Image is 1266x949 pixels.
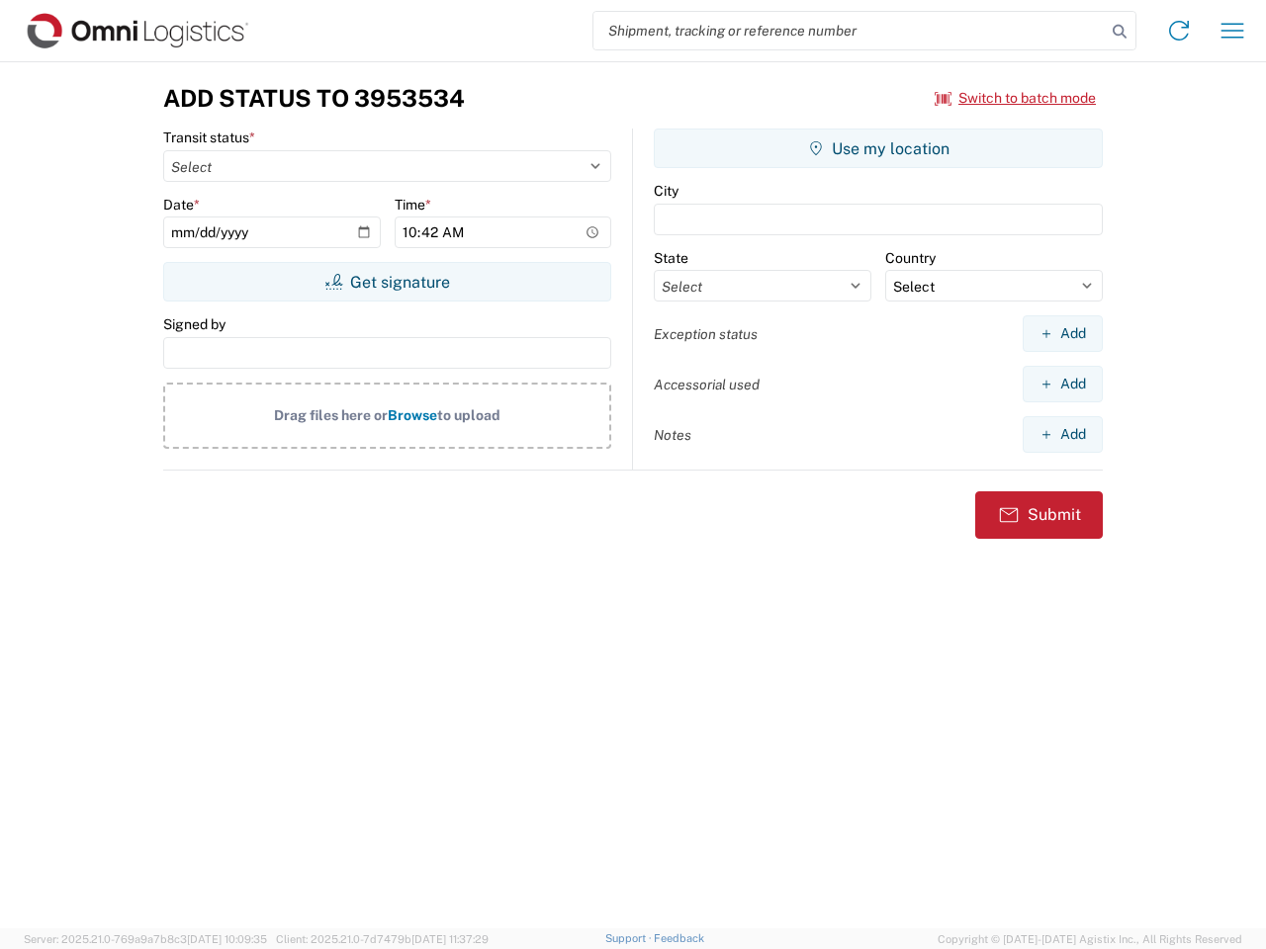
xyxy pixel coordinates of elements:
[163,196,200,214] label: Date
[885,249,936,267] label: Country
[163,262,611,302] button: Get signature
[276,933,489,945] span: Client: 2025.21.0-7d7479b
[654,932,704,944] a: Feedback
[163,84,465,113] h3: Add Status to 3953534
[1023,416,1103,453] button: Add
[593,12,1106,49] input: Shipment, tracking or reference number
[163,129,255,146] label: Transit status
[975,491,1103,539] button: Submit
[654,182,678,200] label: City
[274,407,388,423] span: Drag files here or
[411,933,489,945] span: [DATE] 11:37:29
[654,129,1103,168] button: Use my location
[395,196,431,214] label: Time
[1023,366,1103,402] button: Add
[654,376,760,393] label: Accessorial used
[437,407,500,423] span: to upload
[654,325,758,343] label: Exception status
[388,407,437,423] span: Browse
[163,315,226,333] label: Signed by
[24,933,267,945] span: Server: 2025.21.0-769a9a7b8c3
[605,932,655,944] a: Support
[654,426,691,444] label: Notes
[938,930,1242,948] span: Copyright © [DATE]-[DATE] Agistix Inc., All Rights Reserved
[187,933,267,945] span: [DATE] 10:09:35
[654,249,688,267] label: State
[935,82,1096,115] button: Switch to batch mode
[1023,315,1103,352] button: Add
